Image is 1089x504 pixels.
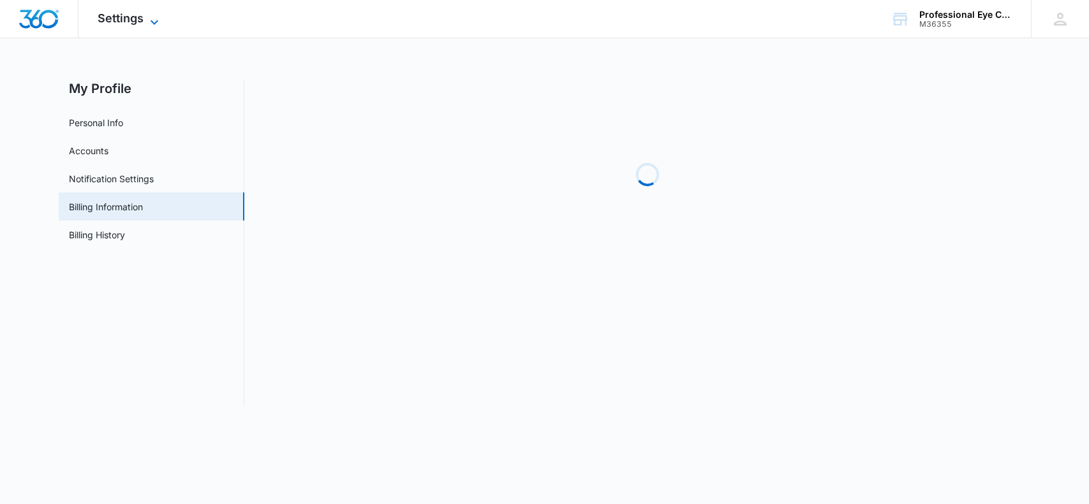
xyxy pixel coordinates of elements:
[98,11,144,25] span: Settings
[919,20,1012,29] div: account id
[919,10,1012,20] div: account name
[69,116,123,129] a: Personal Info
[69,200,143,213] a: Billing Information
[59,79,244,98] h2: My Profile
[69,172,154,185] a: Notification Settings
[69,144,108,157] a: Accounts
[69,228,125,241] a: Billing History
